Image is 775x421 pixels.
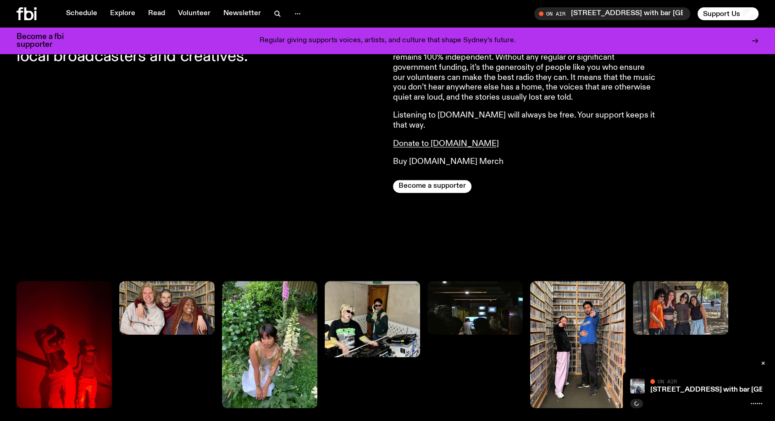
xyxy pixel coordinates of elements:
[630,379,645,393] img: Pat sits at a dining table with his profile facing the camera. Rhea sits to his left facing the c...
[260,37,516,45] p: Regular giving supports voices, artists, and culture that shape Sydney’s future.
[218,7,266,20] a: Newsletter
[703,10,740,18] span: Support Us
[393,180,471,193] button: Become a supporter
[393,111,657,130] p: Listening to [DOMAIN_NAME] will always be free. Your support keeps it that way.
[534,7,690,20] button: On Air[STREET_ADDRESS] with bar [GEOGRAPHIC_DATA]
[697,7,758,20] button: Support Us
[105,7,141,20] a: Explore
[393,157,504,166] a: Buy [DOMAIN_NAME] Merch
[17,33,75,49] h3: Become a fbi supporter
[658,378,677,384] span: On Air
[143,7,171,20] a: Read
[17,33,382,64] h2: We are a radio station powered by a community of local broadcasters and creatives.
[325,281,420,357] img: Ruby wears a Collarbones t shirt and pretends to play the DJ decks, Al sings into a pringles can....
[633,281,728,335] img: The three members of MUNA stand on the street outside fbi.radio with Tanya Ali. All four of them ...
[119,281,215,335] img: Benny, Guano C, and Ify stand in the fbi.radio music library. All three are looking at the camera...
[172,7,216,20] a: Volunteer
[393,33,657,102] p: For over 20 years, we’ve been championing new local music, voices and stories. [DOMAIN_NAME] supp...
[61,7,103,20] a: Schedule
[393,140,499,148] a: Donate to [DOMAIN_NAME]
